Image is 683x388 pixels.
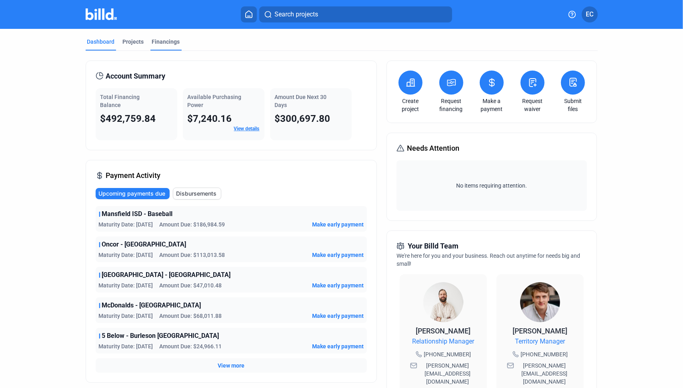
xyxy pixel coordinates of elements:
[312,220,364,228] button: Make early payment
[521,350,568,358] span: [PHONE_NUMBER]
[586,10,593,19] span: EC
[513,327,568,335] span: [PERSON_NAME]
[519,97,547,113] a: Request waiver
[160,251,225,259] span: Amount Due: $113,013.58
[176,190,217,198] span: Disbursements
[160,342,222,350] span: Amount Due: $24,966.11
[99,220,153,228] span: Maturity Date: [DATE]
[160,281,222,289] span: Amount Due: $47,010.48
[160,312,222,320] span: Amount Due: $68,011.88
[437,97,465,113] a: Request financing
[102,240,186,249] span: Oncor - [GEOGRAPHIC_DATA]
[408,240,459,252] span: Your Billd Team
[423,282,463,322] img: Relationship Manager
[218,362,244,370] button: View more
[99,251,153,259] span: Maturity Date: [DATE]
[173,188,221,200] button: Disbursements
[123,38,144,46] div: Projects
[407,143,459,154] span: Needs Attention
[397,253,580,267] span: We're here for you and your business. Reach out anytime for needs big and small!
[559,97,587,113] a: Submit files
[188,94,242,108] span: Available Purchasing Power
[397,97,425,113] a: Create project
[416,327,471,335] span: [PERSON_NAME]
[102,331,219,341] span: 5 Below - Burleson [GEOGRAPHIC_DATA]
[99,281,153,289] span: Maturity Date: [DATE]
[424,350,471,358] span: [PHONE_NUMBER]
[102,301,201,310] span: McDonalds - [GEOGRAPHIC_DATA]
[152,38,180,46] div: Financings
[234,126,260,131] a: View details
[312,281,364,289] button: Make early payment
[400,182,584,190] span: No items requiring attention.
[188,113,232,124] span: $7,240.16
[106,170,161,181] span: Payment Activity
[86,8,117,20] img: Billd Company Logo
[515,337,565,346] span: Territory Manager
[87,38,115,46] div: Dashboard
[312,312,364,320] button: Make early payment
[312,342,364,350] button: Make early payment
[96,188,170,199] button: Upcoming payments due
[274,10,318,19] span: Search projects
[99,190,166,198] span: Upcoming payments due
[102,209,173,219] span: Mansfield ISD - Baseball
[275,94,327,108] span: Amount Due Next 30 Days
[160,220,225,228] span: Amount Due: $186,984.59
[312,251,364,259] button: Make early payment
[100,94,140,108] span: Total Financing Balance
[413,337,475,346] span: Relationship Manager
[259,6,452,22] button: Search projects
[102,270,231,280] span: [GEOGRAPHIC_DATA] - [GEOGRAPHIC_DATA]
[99,342,153,350] span: Maturity Date: [DATE]
[582,6,598,22] button: EC
[275,113,330,124] span: $300,697.80
[100,113,156,124] span: $492,759.84
[106,71,166,82] span: Account Summary
[99,312,153,320] span: Maturity Date: [DATE]
[516,362,573,386] span: [PERSON_NAME][EMAIL_ADDRESS][DOMAIN_NAME]
[478,97,506,113] a: Make a payment
[419,362,477,386] span: [PERSON_NAME][EMAIL_ADDRESS][DOMAIN_NAME]
[520,282,560,322] img: Territory Manager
